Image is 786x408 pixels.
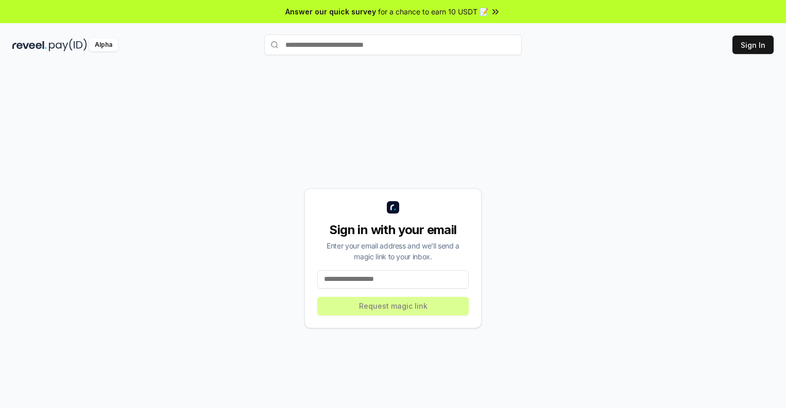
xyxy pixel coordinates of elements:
[49,39,87,51] img: pay_id
[317,240,469,262] div: Enter your email address and we’ll send a magic link to your inbox.
[89,39,118,51] div: Alpha
[317,222,469,238] div: Sign in with your email
[378,6,488,17] span: for a chance to earn 10 USDT 📝
[285,6,376,17] span: Answer our quick survey
[732,36,774,54] button: Sign In
[12,39,47,51] img: reveel_dark
[387,201,399,214] img: logo_small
